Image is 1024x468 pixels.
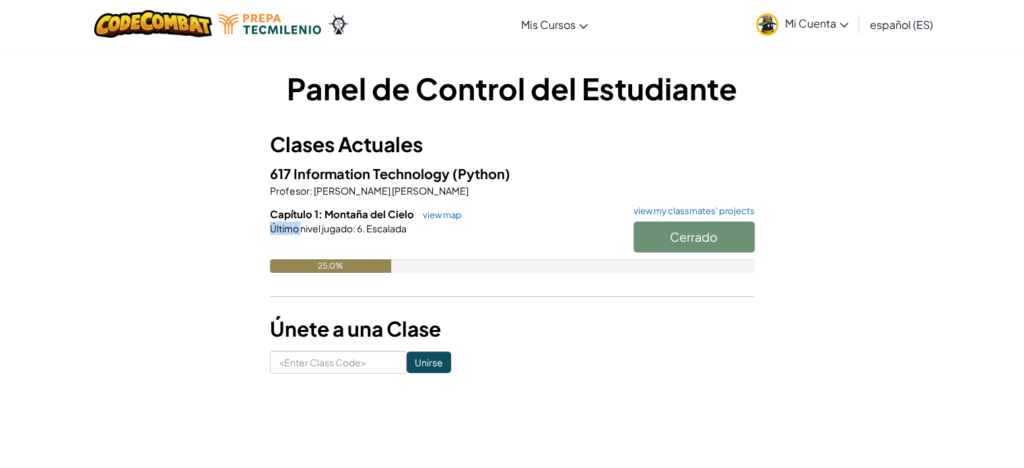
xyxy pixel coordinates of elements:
[270,222,353,234] span: Último nivel jugado
[365,222,407,234] span: Escalada
[514,6,594,42] a: Mis Cursos
[312,185,469,197] span: [PERSON_NAME] [PERSON_NAME]
[785,16,848,30] span: Mi Cuenta
[270,259,391,273] div: 25.0%
[353,222,355,234] span: :
[355,222,365,234] span: 6.
[270,185,310,197] span: Profesor
[270,351,407,374] input: <Enter Class Code>
[270,165,452,182] span: 617 Information Technology
[328,14,349,34] img: Ozaria
[270,207,416,220] span: Capítulo 1: Montaña del Cielo
[627,207,755,215] a: view my classmates' projects
[756,13,778,36] img: avatar
[407,352,451,373] input: Unirse
[94,10,212,38] img: CodeCombat logo
[270,314,755,344] h3: Únete a una Clase
[863,6,940,42] a: español (ES)
[219,14,321,34] img: Tecmilenio logo
[270,129,755,160] h3: Clases Actuales
[749,3,855,45] a: Mi Cuenta
[270,67,755,109] h1: Panel de Control del Estudiante
[310,185,312,197] span: :
[870,18,933,32] span: español (ES)
[416,209,462,220] a: view map
[452,165,510,182] span: (Python)
[521,18,576,32] span: Mis Cursos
